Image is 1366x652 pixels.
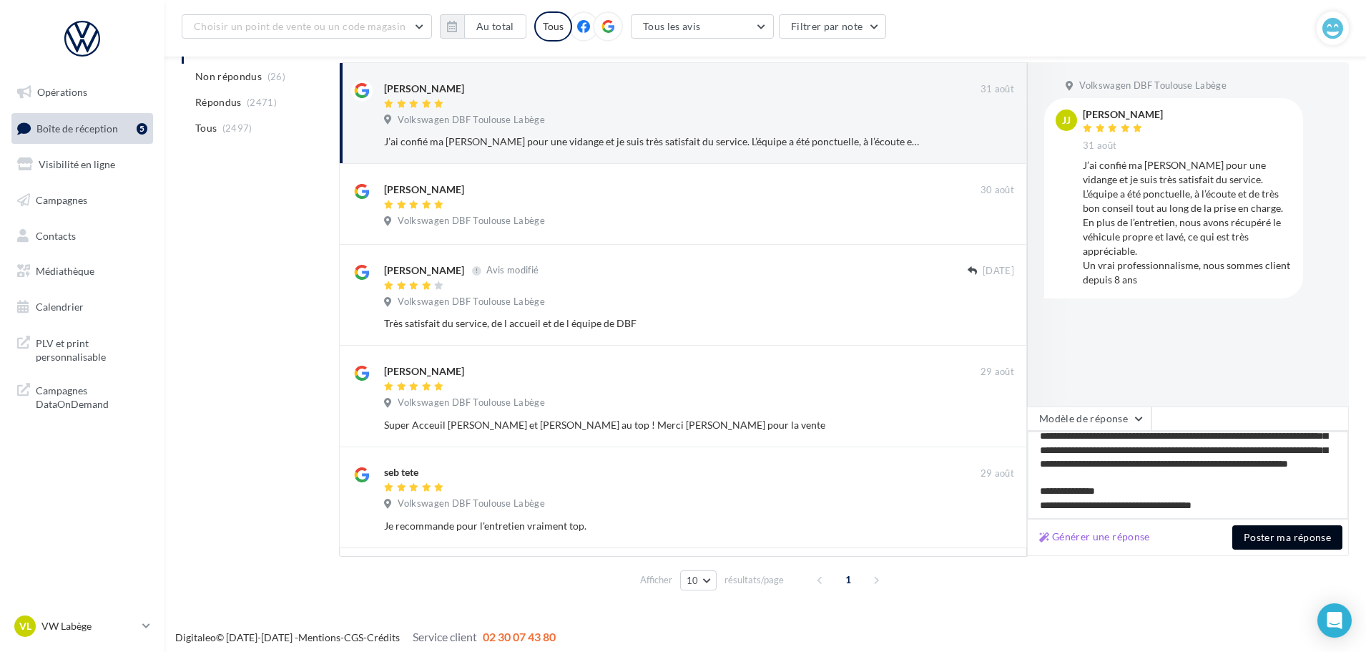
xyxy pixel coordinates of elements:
span: Volkswagen DBF Toulouse Labège [398,296,545,308]
div: [PERSON_NAME] [384,183,464,197]
span: Volkswagen DBF Toulouse Labège [398,396,545,409]
div: [PERSON_NAME] [384,82,464,96]
span: Calendrier [36,301,84,313]
div: seb tete [384,465,418,480]
p: VW Labège [41,619,137,633]
span: 10 [687,575,699,586]
span: 31 août [1083,140,1116,152]
span: Tous [195,121,217,135]
span: Non répondus [195,69,262,84]
button: Au total [440,14,526,39]
span: Médiathèque [36,265,94,277]
a: Mentions [298,631,340,643]
div: Très satisfait du service, de l accueil et de l équipe de DBF [384,316,921,331]
span: Service client [413,630,477,643]
div: 5 [137,123,147,135]
span: Contacts [36,229,76,241]
button: Choisir un point de vente ou un code magasin [182,14,432,39]
span: Jj [1062,113,1071,127]
span: © [DATE]-[DATE] - - - [175,631,556,643]
a: Crédits [367,631,400,643]
div: Tous [534,11,572,42]
span: (2497) [222,122,252,134]
a: Campagnes [9,185,156,215]
span: 31 août [981,83,1014,96]
div: J’ai confié ma [PERSON_NAME] pour une vidange et je suis très satisfait du service. L’équipe a ét... [384,135,921,149]
span: Avis modifié [486,265,539,276]
a: Opérations [9,77,156,107]
span: 02 30 07 43 80 [483,630,556,643]
span: 1 [837,568,860,591]
div: Open Intercom Messenger [1317,603,1352,638]
div: [PERSON_NAME] [1083,110,1163,120]
span: résultats/page [724,573,784,587]
span: 29 août [981,366,1014,379]
div: Super Acceuil [PERSON_NAME] et [PERSON_NAME] au top ! Merci [PERSON_NAME] pour la vente [384,418,921,432]
button: Modèle de réponse [1027,407,1151,431]
div: Je recommande pour l'entretien vraiment top. [384,519,921,533]
span: Tous les avis [643,20,701,32]
span: Afficher [640,573,672,587]
span: Volkswagen DBF Toulouse Labège [398,497,545,510]
span: 30 août [981,184,1014,197]
span: Campagnes [36,194,87,206]
span: VL [19,619,31,633]
span: Opérations [37,86,87,98]
span: Visibilité en ligne [39,158,115,170]
a: VL VW Labège [11,613,153,640]
button: Tous les avis [631,14,774,39]
div: [PERSON_NAME] [384,364,464,379]
span: Choisir un point de vente ou un code magasin [194,20,406,32]
a: Digitaleo [175,631,216,643]
button: 10 [680,570,717,590]
div: [PERSON_NAME] [384,263,464,278]
button: Poster ma réponse [1232,525,1342,550]
span: PLV et print personnalisable [36,334,147,364]
button: Filtrer par note [779,14,887,39]
span: Campagnes DataOnDemand [36,381,147,412]
div: J’ai confié ma [PERSON_NAME] pour une vidange et je suis très satisfait du service. L’équipe a ét... [1083,158,1292,287]
span: Boîte de réception [36,122,118,134]
button: Générer une réponse [1033,528,1156,545]
span: [DATE] [983,265,1014,278]
span: (2471) [247,97,277,108]
a: Calendrier [9,292,156,322]
span: Volkswagen DBF Toulouse Labège [398,215,545,228]
span: 29 août [981,467,1014,480]
span: Volkswagen DBF Toulouse Labège [1079,79,1227,92]
a: CGS [344,631,363,643]
a: Médiathèque [9,256,156,286]
span: Volkswagen DBF Toulouse Labège [398,114,545,127]
a: PLV et print personnalisable [9,328,156,370]
span: (26) [267,71,285,82]
a: Visibilité en ligne [9,150,156,180]
a: Contacts [9,221,156,251]
a: Campagnes DataOnDemand [9,375,156,417]
a: Boîte de réception5 [9,113,156,144]
button: Au total [464,14,526,39]
span: Répondus [195,95,242,110]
